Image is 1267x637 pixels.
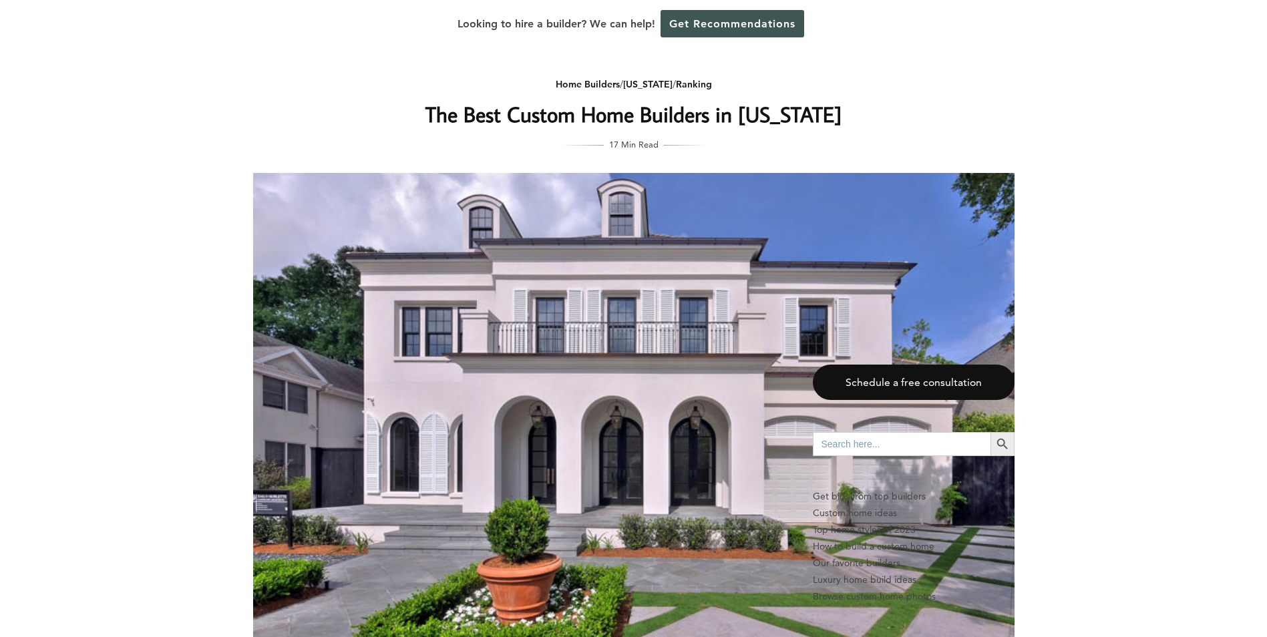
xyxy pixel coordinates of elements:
a: Ranking [676,78,712,90]
h1: The Best Custom Home Builders in [US_STATE] [367,98,900,130]
a: Home Builders [556,78,620,90]
span: 17 Min Read [609,137,659,152]
a: Get Recommendations [661,10,804,37]
a: [US_STATE] [623,78,673,90]
div: / / [367,76,900,93]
